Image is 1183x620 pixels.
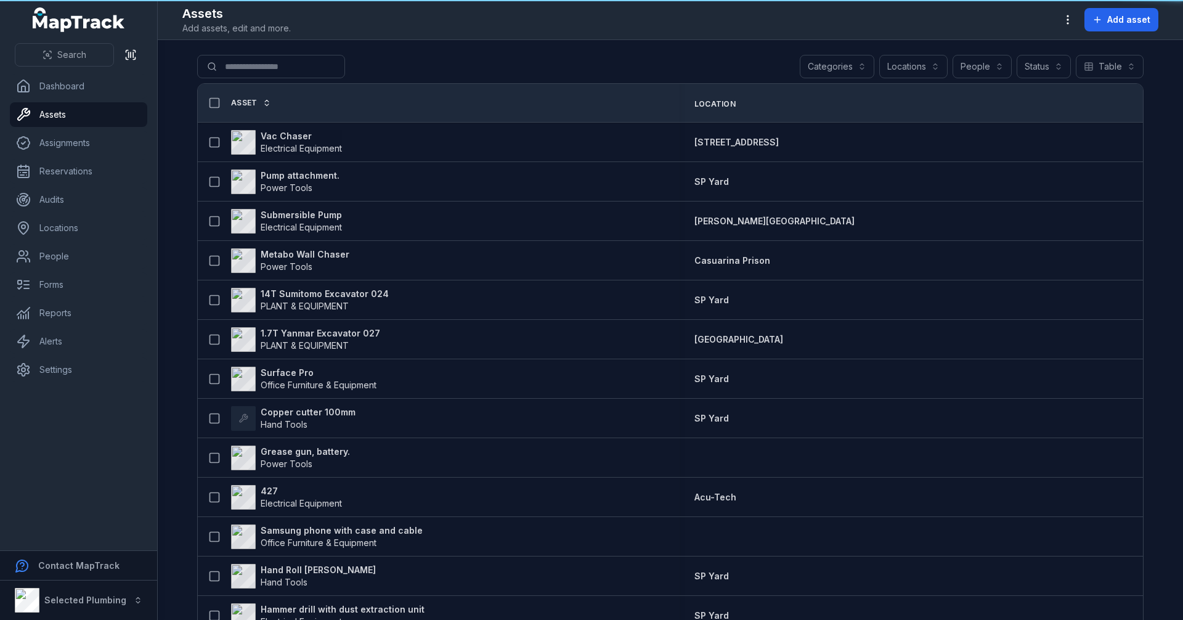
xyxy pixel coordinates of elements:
[694,412,729,425] a: SP Yard
[694,492,736,502] span: Acu-Tech
[10,131,147,155] a: Assignments
[261,288,389,300] strong: 14T Sumitomo Excavator 024
[10,187,147,212] a: Audits
[1107,14,1150,26] span: Add asset
[1017,55,1071,78] button: Status
[57,49,86,61] span: Search
[694,571,729,581] span: SP Yard
[231,406,356,431] a: Copper cutter 100mmHand Tools
[694,136,779,149] a: [STREET_ADDRESS]
[261,446,350,458] strong: Grease gun, battery.
[10,216,147,240] a: Locations
[1084,8,1158,31] button: Add asset
[261,209,342,221] strong: Submersible Pump
[953,55,1012,78] button: People
[10,329,147,354] a: Alerts
[261,169,339,182] strong: Pump attachment.
[879,55,948,78] button: Locations
[261,524,423,537] strong: Samsung phone with case and cable
[44,595,126,605] strong: Selected Plumbing
[231,288,389,312] a: 14T Sumitomo Excavator 024PLANT & EQUIPMENT
[694,176,729,188] a: SP Yard
[182,22,291,35] span: Add assets, edit and more.
[231,130,342,155] a: Vac ChaserElectrical Equipment
[694,373,729,384] span: SP Yard
[694,491,736,504] a: Acu-Tech
[261,564,376,576] strong: Hand Roll [PERSON_NAME]
[261,327,380,340] strong: 1.7T Yanmar Excavator 027
[231,169,339,194] a: Pump attachment.Power Tools
[10,272,147,297] a: Forms
[694,255,770,267] a: Casuarina Prison
[261,130,342,142] strong: Vac Chaser
[182,5,291,22] h2: Assets
[694,294,729,306] a: SP Yard
[694,373,729,385] a: SP Yard
[231,446,350,470] a: Grease gun, battery.Power Tools
[10,102,147,127] a: Assets
[694,99,736,109] span: Location
[231,98,258,108] span: Asset
[694,333,783,346] a: [GEOGRAPHIC_DATA]
[38,560,120,571] strong: Contact MapTrack
[261,222,342,232] span: Electrical Equipment
[33,7,125,32] a: MapTrack
[231,524,423,549] a: Samsung phone with case and cableOffice Furniture & Equipment
[261,577,307,587] span: Hand Tools
[261,182,312,193] span: Power Tools
[694,137,779,147] span: [STREET_ADDRESS]
[231,564,376,589] a: Hand Roll [PERSON_NAME]Hand Tools
[231,209,342,234] a: Submersible PumpElectrical Equipment
[261,419,307,430] span: Hand Tools
[10,357,147,382] a: Settings
[231,248,349,273] a: Metabo Wall ChaserPower Tools
[10,159,147,184] a: Reservations
[231,485,342,510] a: 427Electrical Equipment
[694,215,855,227] a: [PERSON_NAME][GEOGRAPHIC_DATA]
[261,248,349,261] strong: Metabo Wall Chaser
[1076,55,1144,78] button: Table
[10,244,147,269] a: People
[694,334,783,345] span: [GEOGRAPHIC_DATA]
[694,216,855,226] span: [PERSON_NAME][GEOGRAPHIC_DATA]
[10,301,147,325] a: Reports
[261,380,376,390] span: Office Furniture & Equipment
[694,255,770,266] span: Casuarina Prison
[261,301,349,311] span: PLANT & EQUIPMENT
[261,367,376,379] strong: Surface Pro
[694,570,729,582] a: SP Yard
[694,176,729,187] span: SP Yard
[800,55,874,78] button: Categories
[261,143,342,153] span: Electrical Equipment
[261,485,342,497] strong: 427
[10,74,147,99] a: Dashboard
[694,295,729,305] span: SP Yard
[231,327,380,352] a: 1.7T Yanmar Excavator 027PLANT & EQUIPMENT
[261,261,312,272] span: Power Tools
[261,498,342,508] span: Electrical Equipment
[694,413,729,423] span: SP Yard
[261,537,376,548] span: Office Furniture & Equipment
[261,340,349,351] span: PLANT & EQUIPMENT
[231,98,271,108] a: Asset
[261,406,356,418] strong: Copper cutter 100mm
[261,459,312,469] span: Power Tools
[15,43,114,67] button: Search
[231,367,376,391] a: Surface ProOffice Furniture & Equipment
[261,603,425,616] strong: Hammer drill with dust extraction unit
